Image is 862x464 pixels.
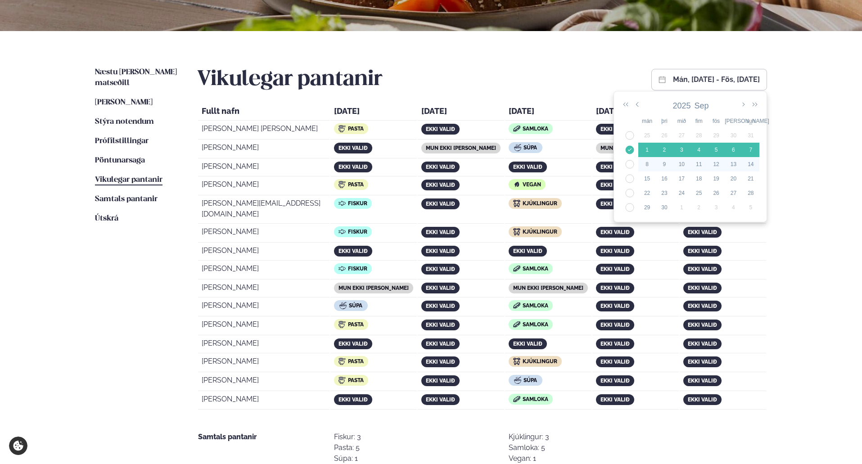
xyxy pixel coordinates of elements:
[638,114,655,128] th: mán
[338,200,346,207] img: icon img
[725,171,742,186] td: 2025-09-20
[708,143,725,157] td: 2025-09-05
[691,189,708,197] div: 25
[688,266,717,272] span: ekki valið
[725,160,742,168] div: 13
[673,146,690,154] div: 3
[338,248,368,254] span: ekki valið
[725,114,742,128] th: [PERSON_NAME]
[513,302,520,309] img: icon img
[338,164,368,170] span: ekki valið
[198,317,329,335] td: [PERSON_NAME]
[523,396,548,402] span: Samloka
[198,104,329,121] th: Fullt nafn
[691,131,708,140] div: 28
[656,160,673,168] div: 9
[198,261,329,279] td: [PERSON_NAME]
[509,432,549,442] div: Kjúklingur: 3
[198,196,329,224] td: [PERSON_NAME][EMAIL_ADDRESS][DOMAIN_NAME]
[348,126,364,132] span: Pasta
[95,176,162,184] span: Vikulegar pantanir
[426,164,455,170] span: ekki valið
[691,160,708,168] div: 11
[688,303,717,309] span: ekki valið
[742,175,759,183] div: 21
[708,157,725,171] td: 2025-09-12
[600,378,630,384] span: ekki valið
[338,358,346,365] img: icon img
[348,200,367,207] span: Fiskur
[600,164,630,170] span: ekki valið
[513,181,520,188] img: icon img
[691,203,708,212] div: 2
[514,144,521,151] img: icon img
[95,99,153,106] span: [PERSON_NAME]
[513,396,520,402] img: icon img
[742,203,759,212] div: 5
[509,453,549,464] div: Vegan: 1
[656,131,673,140] div: 26
[688,359,717,365] span: ekki valið
[725,128,742,143] td: 2025-08-30
[338,341,368,347] span: ekki valið
[95,195,158,203] span: Samtals pantanir
[95,136,149,147] a: Prófílstillingar
[600,359,630,365] span: ekki valið
[600,126,630,132] span: ekki valið
[638,171,655,186] td: 2025-09-15
[742,186,759,200] td: 2025-09-28
[513,228,520,235] img: icon img
[348,358,364,365] span: Pasta
[621,128,638,143] td: 35
[638,157,655,171] td: 2025-09-08
[348,229,367,235] span: Fiskur
[198,122,329,140] td: [PERSON_NAME] [PERSON_NAME]
[708,186,725,200] td: 2025-09-26
[95,68,177,87] span: Næstu [PERSON_NAME] matseðill
[638,189,655,197] div: 22
[523,266,548,272] span: Samloka
[673,186,690,200] td: 2025-09-24
[513,358,520,365] img: icon img
[338,377,346,384] img: icon img
[348,266,367,272] span: Fiskur
[742,160,759,168] div: 14
[426,359,455,365] span: ekki valið
[600,341,630,347] span: ekki valið
[621,143,638,157] td: 36
[600,303,630,309] span: ekki valið
[523,126,548,132] span: Samloka
[509,442,549,453] div: Samloka: 5
[621,200,638,215] td: 40
[95,215,118,222] span: Útskrá
[688,248,717,254] span: ekki valið
[708,131,725,140] div: 29
[691,146,708,154] div: 4
[523,302,548,309] span: Samloka
[426,341,455,347] span: ekki valið
[688,285,717,291] span: ekki valið
[513,321,520,328] img: icon img
[656,146,673,154] div: 2
[600,201,630,207] span: ekki valið
[656,128,673,143] td: 2025-08-26
[95,67,179,89] a: Næstu [PERSON_NAME] matseðill
[621,186,638,200] td: 39
[708,203,725,212] div: 3
[708,175,725,183] div: 19
[691,143,708,157] td: 2025-09-04
[638,143,655,157] td: 2025-09-01
[673,171,690,186] td: 2025-09-17
[673,160,690,168] div: 10
[621,157,638,171] td: 37
[338,265,346,272] img: icon img
[638,186,655,200] td: 2025-09-22
[198,140,329,158] td: [PERSON_NAME]
[338,228,346,235] img: icon img
[334,442,361,453] div: Pasta: 5
[426,182,455,188] span: ekki valið
[708,200,725,215] td: 2025-10-03
[523,321,548,328] span: Samloka
[338,181,346,188] img: icon img
[656,157,673,171] td: 2025-09-09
